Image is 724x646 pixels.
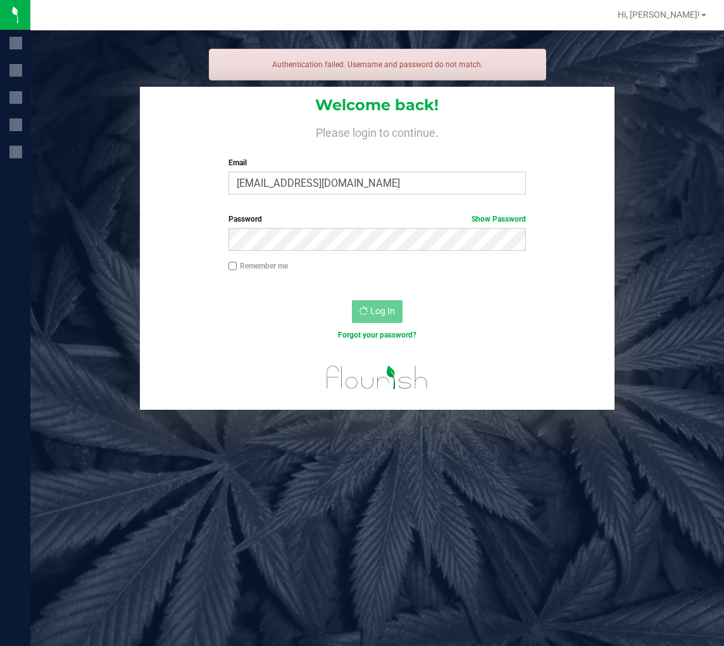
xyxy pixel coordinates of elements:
[228,262,237,270] input: Remember me
[618,9,700,20] span: Hi, [PERSON_NAME]!
[318,355,437,400] img: flourish_logo.svg
[140,97,615,113] h1: Welcome back!
[228,260,288,272] label: Remember me
[140,124,615,139] h4: Please login to continue.
[209,49,546,80] div: Authentication failed. Username and password do not match.
[352,300,403,323] button: Log In
[370,306,395,316] span: Log In
[228,157,526,168] label: Email
[471,215,526,224] a: Show Password
[228,215,262,224] span: Password
[338,331,416,339] a: Forgot your password?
